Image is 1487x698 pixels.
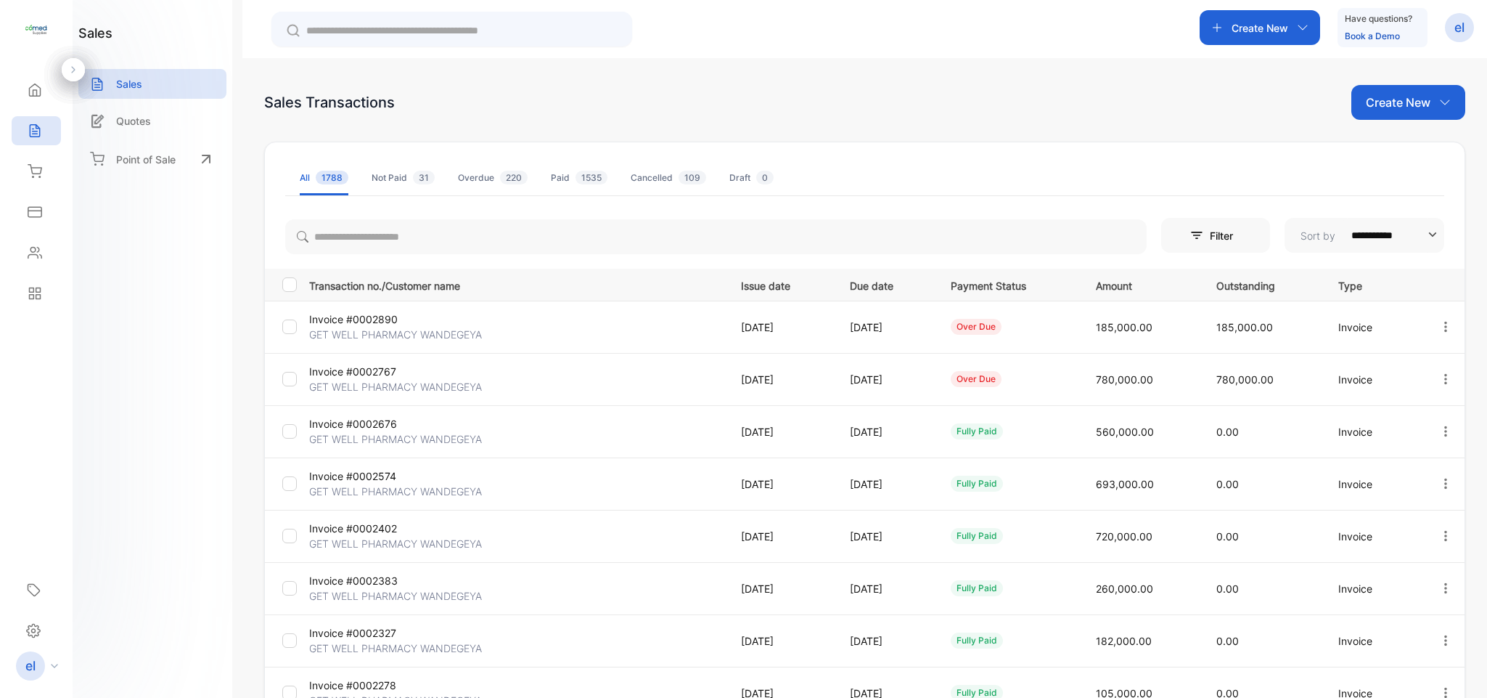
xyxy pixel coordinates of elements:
span: 109 [679,171,706,184]
a: Point of Sale [78,143,226,175]
span: 0 [756,171,774,184]
p: GET WELL PHARMACY WANDEGEYA [309,379,482,394]
span: 560,000.00 [1096,426,1154,438]
p: Sort by [1300,228,1335,243]
p: Invoice [1338,476,1409,492]
p: Invoice #0002327 [309,625,447,641]
p: Invoice #0002383 [309,573,447,588]
p: GET WELL PHARMACY WANDEGEYA [309,431,482,447]
span: 0.00 [1216,530,1239,543]
p: GET WELL PHARMACY WANDEGEYA [309,327,482,342]
div: All [300,171,348,184]
p: GET WELL PHARMACY WANDEGEYA [309,641,482,656]
div: Cancelled [631,171,706,184]
p: Payment Status [951,275,1066,293]
p: [DATE] [850,633,921,649]
div: Not Paid [372,171,435,184]
p: [DATE] [850,529,921,544]
p: [DATE] [850,372,921,387]
span: 185,000.00 [1096,321,1152,333]
p: Transaction no./Customer name [309,275,723,293]
a: Sales [78,69,226,99]
div: Sales Transactions [264,92,395,113]
p: [DATE] [741,581,820,596]
button: Create New [1351,85,1465,120]
div: fully paid [951,476,1003,492]
p: Create New [1366,94,1430,111]
p: Due date [850,275,921,293]
div: Overdue [458,171,528,184]
p: [DATE] [741,633,820,649]
span: 31 [413,171,435,184]
div: Draft [729,171,774,184]
p: Amount [1096,275,1187,293]
span: 0.00 [1216,426,1239,438]
p: GET WELL PHARMACY WANDEGEYA [309,536,482,551]
p: el [1454,18,1465,37]
p: Invoice [1338,424,1409,439]
p: Invoice #0002574 [309,468,447,484]
button: Create New [1200,10,1320,45]
p: Sales [116,76,142,92]
p: Type [1338,275,1409,293]
p: [DATE] [850,581,921,596]
h1: sales [78,23,112,43]
span: 780,000.00 [1216,373,1274,386]
p: [DATE] [850,320,921,335]
p: GET WELL PHARMACY WANDEGEYA [309,588,482,604]
p: Invoice #0002890 [309,312,447,327]
div: fully paid [951,423,1003,439]
div: Paid [551,171,607,184]
button: Sort by [1285,218,1444,253]
p: [DATE] [850,476,921,492]
span: 780,000.00 [1096,373,1153,386]
p: Invoice #0002278 [309,678,447,693]
div: fully paid [951,528,1003,544]
p: Invoice [1338,372,1409,387]
span: 1788 [316,171,348,184]
p: [DATE] [741,372,820,387]
p: [DATE] [741,424,820,439]
div: fully paid [951,633,1003,649]
p: Invoice #0002676 [309,416,447,431]
p: Point of Sale [116,152,176,167]
p: [DATE] [741,320,820,335]
p: Create New [1232,20,1288,36]
img: logo [25,19,47,41]
a: Quotes [78,106,226,136]
p: [DATE] [850,424,921,439]
div: over due [951,319,1001,335]
button: el [1445,10,1474,45]
p: Invoice #0002402 [309,521,447,536]
p: Invoice [1338,633,1409,649]
div: over due [951,371,1001,387]
span: 0.00 [1216,635,1239,647]
p: el [25,657,36,675]
p: Invoice #0002767 [309,364,447,379]
span: 182,000.00 [1096,635,1152,647]
p: Invoice [1338,581,1409,596]
p: Have questions? [1345,12,1412,26]
span: 185,000.00 [1216,321,1273,333]
p: [DATE] [741,476,820,492]
p: [DATE] [741,529,820,544]
span: 1535 [575,171,607,184]
p: Invoice [1338,320,1409,335]
p: Outstanding [1216,275,1308,293]
span: 220 [500,171,528,184]
span: 720,000.00 [1096,530,1152,543]
a: Book a Demo [1345,31,1400,41]
p: Invoice [1338,529,1409,544]
span: 260,000.00 [1096,583,1153,595]
div: fully paid [951,580,1003,596]
span: 0.00 [1216,583,1239,595]
p: GET WELL PHARMACY WANDEGEYA [309,484,482,499]
p: Issue date [741,275,820,293]
p: Quotes [116,113,151,129]
span: 693,000.00 [1096,478,1154,490]
span: 0.00 [1216,478,1239,490]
